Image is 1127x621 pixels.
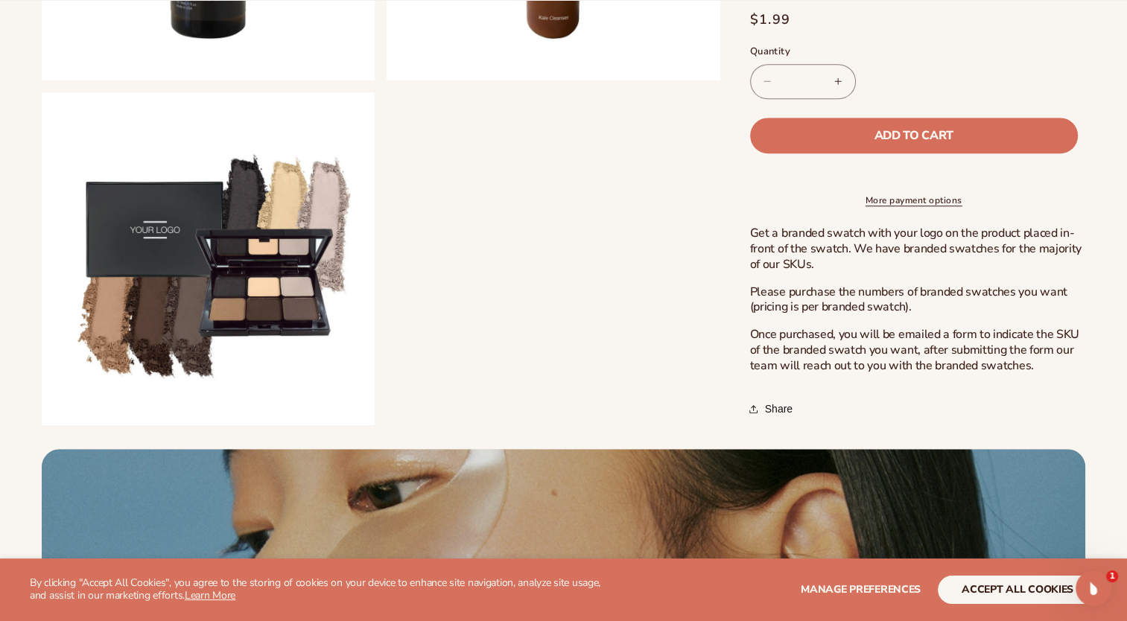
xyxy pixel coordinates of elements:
p: Get a branded swatch with your logo on the product placed in-front of the swatch. We have branded... [750,226,1085,273]
span: $1.99 [750,10,791,30]
label: Quantity [750,45,1078,60]
button: Manage preferences [801,576,921,604]
p: Please purchase the numbers of branded swatches you want (pricing is per branded swatch). [750,284,1085,316]
a: More payment options [750,194,1078,208]
button: accept all cookies [938,576,1097,604]
button: Share [750,392,797,425]
span: Add to cart [874,130,953,141]
iframe: Intercom live chat [1076,570,1111,606]
span: Manage preferences [801,582,921,596]
span: 1 [1106,570,1118,582]
button: Add to cart [750,118,1078,153]
p: By clicking "Accept All Cookies", you agree to the storing of cookies on your device to enhance s... [30,577,612,602]
p: Once purchased, you will be emailed a form to indicate the SKU of the branded swatch you want, af... [750,328,1085,374]
a: Learn More [185,588,235,602]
